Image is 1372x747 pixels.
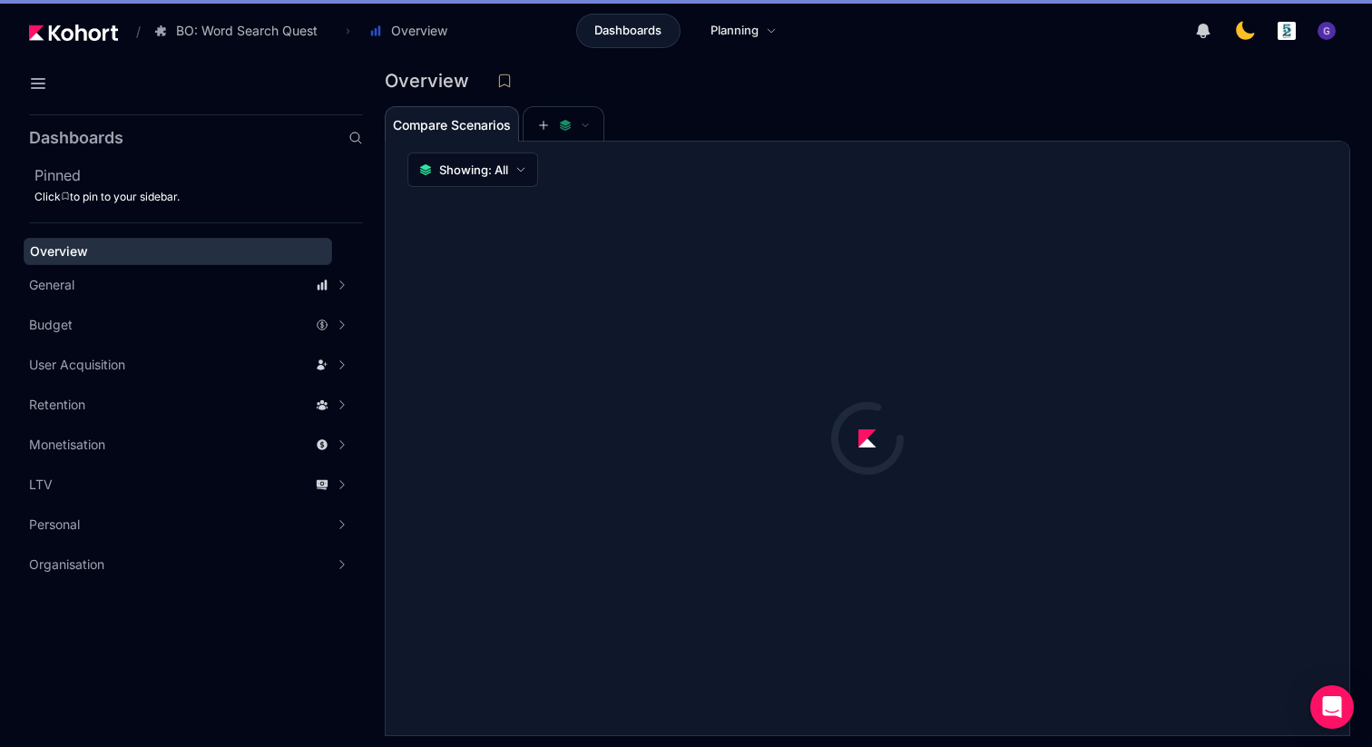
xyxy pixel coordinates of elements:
[24,238,332,265] a: Overview
[34,190,363,204] div: Click to pin to your sidebar.
[29,476,53,494] span: LTV
[29,516,80,534] span: Personal
[122,22,141,41] span: /
[1278,22,1296,40] img: logo_logo_images_1_20240607072359498299_20240828135028712857.jpeg
[439,161,508,179] span: Showing: All
[29,25,118,41] img: Kohort logo
[359,15,466,46] button: Overview
[29,396,85,414] span: Retention
[29,356,125,374] span: User Acquisition
[29,436,105,454] span: Monetisation
[391,22,447,40] span: Overview
[393,119,511,132] span: Compare Scenarios
[1310,685,1354,729] div: Open Intercom Messenger
[29,316,73,334] span: Budget
[594,22,661,40] span: Dashboards
[29,130,123,146] h2: Dashboards
[144,15,337,46] button: BO: Word Search Quest
[29,555,104,574] span: Organisation
[407,152,538,187] button: Showing: All
[30,243,88,259] span: Overview
[34,164,363,186] h2: Pinned
[691,14,796,48] a: Planning
[176,22,318,40] span: BO: Word Search Quest
[342,24,354,38] span: ›
[385,72,480,90] h3: Overview
[576,14,681,48] a: Dashboards
[710,22,759,40] span: Planning
[29,276,74,294] span: General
